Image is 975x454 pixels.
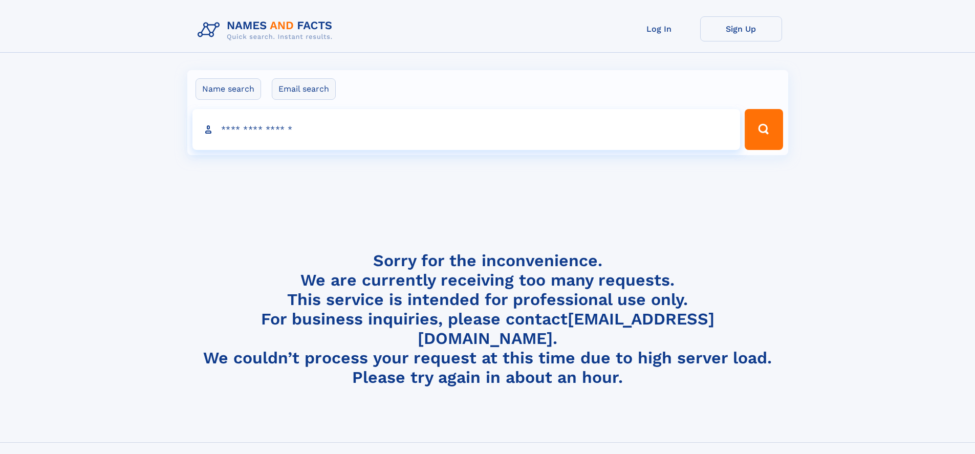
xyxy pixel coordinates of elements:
[418,309,714,348] a: [EMAIL_ADDRESS][DOMAIN_NAME]
[193,251,782,387] h4: Sorry for the inconvenience. We are currently receiving too many requests. This service is intend...
[700,16,782,41] a: Sign Up
[618,16,700,41] a: Log In
[196,78,261,100] label: Name search
[192,109,741,150] input: search input
[745,109,783,150] button: Search Button
[272,78,336,100] label: Email search
[193,16,341,44] img: Logo Names and Facts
